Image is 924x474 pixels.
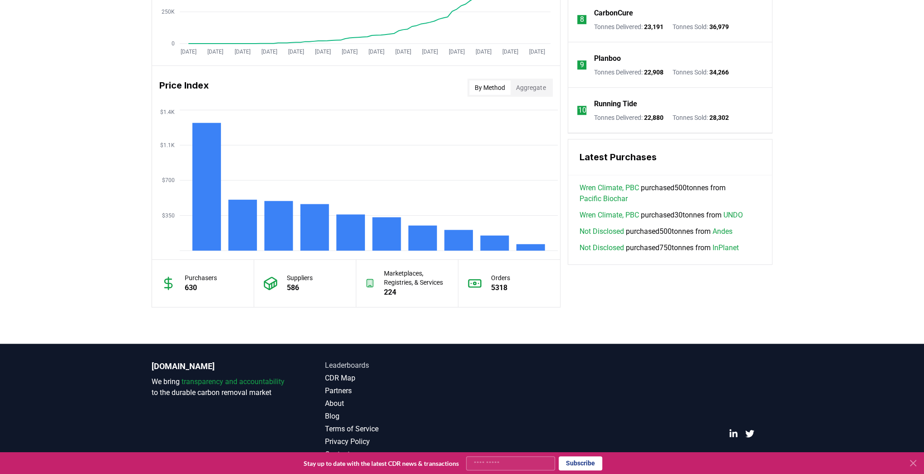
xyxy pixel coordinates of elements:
[594,99,637,109] a: Running Tide
[672,22,728,31] p: Tonnes Sold :
[579,183,761,204] span: purchased 500 tonnes from
[579,210,742,221] span: purchased 30 tonnes from
[287,273,313,282] p: Suppliers
[644,69,663,76] span: 22,908
[181,49,197,55] tspan: [DATE]
[159,79,209,97] h3: Price Index
[162,9,175,15] tspan: 250K
[325,373,462,384] a: CDR Map
[325,424,462,434] a: Terms of Service
[579,150,761,164] h3: Latest Purchases
[422,49,438,55] tspan: [DATE]
[325,398,462,409] a: About
[152,376,289,398] p: We bring to the durable carbon removal market
[729,429,738,438] a: LinkedIn
[325,449,462,460] a: Contact
[511,80,551,95] button: Aggregate
[644,23,663,30] span: 23,191
[287,282,313,293] p: 586
[162,177,175,183] tspan: $700
[325,360,462,371] a: Leaderboards
[712,226,732,237] a: Andes
[594,68,663,77] p: Tonnes Delivered :
[578,105,586,116] p: 10
[162,212,175,219] tspan: $350
[579,183,639,193] a: Wren Climate, PBC
[580,59,584,70] p: 9
[342,49,358,55] tspan: [DATE]
[315,49,331,55] tspan: [DATE]
[185,273,217,282] p: Purchasers
[288,49,304,55] tspan: [DATE]
[325,436,462,447] a: Privacy Policy
[383,287,448,298] p: 224
[745,429,754,438] a: Twitter
[579,242,738,253] span: purchased 750 tonnes from
[235,49,251,55] tspan: [DATE]
[594,8,633,19] a: CarbonCure
[325,385,462,396] a: Partners
[594,22,663,31] p: Tonnes Delivered :
[207,49,223,55] tspan: [DATE]
[476,49,491,55] tspan: [DATE]
[449,49,465,55] tspan: [DATE]
[579,193,627,204] a: Pacific Biochar
[672,68,728,77] p: Tonnes Sold :
[594,113,663,122] p: Tonnes Delivered :
[502,49,518,55] tspan: [DATE]
[160,142,175,148] tspan: $1.1K
[723,210,742,221] a: UNDO
[579,226,732,237] span: purchased 500 tonnes from
[369,49,384,55] tspan: [DATE]
[580,14,584,25] p: 8
[261,49,277,55] tspan: [DATE]
[383,269,448,287] p: Marketplaces, Registries, & Services
[579,242,624,253] a: Not Disclosed
[709,114,728,121] span: 28,302
[594,53,620,64] a: Planboo
[182,377,285,386] span: transparency and accountability
[172,40,175,47] tspan: 0
[152,360,289,373] p: [DOMAIN_NAME]
[712,242,738,253] a: InPlanet
[491,282,510,293] p: 5318
[395,49,411,55] tspan: [DATE]
[529,49,545,55] tspan: [DATE]
[325,411,462,422] a: Blog
[644,114,663,121] span: 22,880
[160,109,175,115] tspan: $1.4K
[672,113,728,122] p: Tonnes Sold :
[185,282,217,293] p: 630
[709,69,728,76] span: 34,266
[579,226,624,237] a: Not Disclosed
[491,273,510,282] p: Orders
[469,80,511,95] button: By Method
[709,23,728,30] span: 36,979
[579,210,639,221] a: Wren Climate, PBC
